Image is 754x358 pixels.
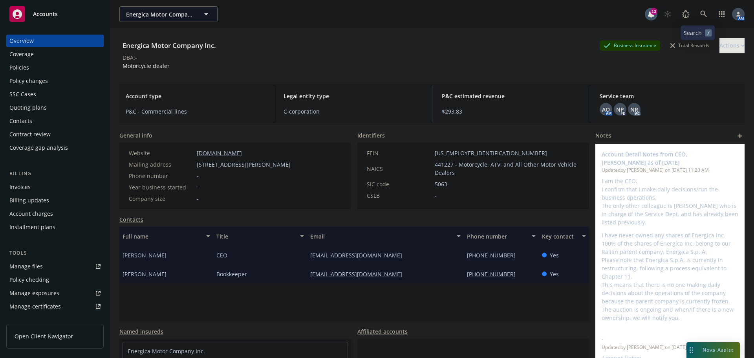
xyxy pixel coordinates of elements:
[6,274,104,286] a: Policy checking
[6,181,104,193] a: Invoices
[9,207,53,220] div: Account charges
[9,287,59,299] div: Manage exposures
[616,105,624,114] span: NP
[630,105,638,114] span: NR
[307,227,464,246] button: Email
[696,6,712,22] a: Search
[119,6,218,22] button: Energica Motor Company Inc.
[216,251,227,259] span: CEO
[197,172,199,180] span: -
[6,128,104,141] a: Contract review
[33,11,58,17] span: Accounts
[357,327,408,336] a: Affiliated accounts
[197,195,199,203] span: -
[6,48,104,61] a: Coverage
[367,191,432,200] div: CSLB
[367,149,432,157] div: FEIN
[435,191,437,200] span: -
[435,160,580,177] span: 441227 - Motorcycle, ATV, and All Other Motor Vehicle Dealers
[678,6,694,22] a: Report a Bug
[9,115,32,127] div: Contacts
[129,183,194,191] div: Year business started
[660,6,675,22] a: Start snowing
[442,107,580,116] span: $293.83
[119,227,213,246] button: Full name
[550,251,559,259] span: Yes
[686,342,696,358] div: Drag to move
[719,38,745,53] button: Actions
[119,327,163,336] a: Named insureds
[9,274,49,286] div: Policy checking
[6,287,104,299] a: Manage exposures
[467,270,522,278] a: [PHONE_NUMBER]
[595,144,745,328] div: Account Detail Notes from CEO, [PERSON_NAME] as of [DATE]Updatedby [PERSON_NAME] on [DATE] 11:20 ...
[9,88,36,101] div: SSC Cases
[6,221,104,233] a: Installment plans
[310,270,408,278] a: [EMAIL_ADDRESS][DOMAIN_NAME]
[6,194,104,207] a: Billing updates
[9,35,34,47] div: Overview
[9,48,34,61] div: Coverage
[9,61,29,74] div: Policies
[9,141,68,154] div: Coverage gap analysis
[6,141,104,154] a: Coverage gap analysis
[310,232,452,241] div: Email
[602,177,738,226] p: I am the CEO. I confirm that I make daily decisions/run the business operations. The only other c...
[119,40,219,51] div: Energica Motor Company Inc.
[119,131,152,140] span: General info
[367,165,432,173] div: NAICS
[666,40,713,50] div: Total Rewards
[9,101,47,114] div: Quoting plans
[600,40,660,50] div: Business Insurance
[123,251,167,259] span: [PERSON_NAME]
[216,232,295,241] div: Title
[213,227,307,246] button: Title
[9,300,61,313] div: Manage certificates
[129,149,194,157] div: Website
[126,107,264,116] span: P&C - Commercial lines
[128,347,205,355] a: Energica Motor Company Inc.
[602,334,718,343] span: -
[6,207,104,220] a: Account charges
[123,270,167,278] span: [PERSON_NAME]
[602,167,738,174] span: Updated by [PERSON_NAME] on [DATE] 11:20 AM
[310,252,408,259] a: [EMAIL_ADDRESS][DOMAIN_NAME]
[6,88,104,101] a: SSC Cases
[6,249,104,257] div: Tools
[129,195,194,203] div: Company size
[6,3,104,25] a: Accounts
[464,227,539,246] button: Phone number
[550,270,559,278] span: Yes
[357,131,385,140] span: Identifiers
[602,344,738,351] span: Updated by [PERSON_NAME] on [DATE] 4:13 PM
[123,53,137,62] div: DBA: -
[6,260,104,273] a: Manage files
[9,75,48,87] div: Policy changes
[367,180,432,188] div: SIC code
[6,101,104,114] a: Quoting plans
[9,221,55,233] div: Installment plans
[6,75,104,87] a: Policy changes
[9,128,51,141] div: Contract review
[15,332,73,340] span: Open Client Navigator
[284,92,422,100] span: Legal entity type
[197,160,291,169] span: [STREET_ADDRESS][PERSON_NAME]
[435,149,547,157] span: [US_EMPLOYER_IDENTIFICATION_NUMBER]
[6,61,104,74] a: Policies
[6,300,104,313] a: Manage certificates
[126,10,194,18] span: Energica Motor Company Inc.
[284,107,422,116] span: C-corporation
[435,180,447,188] span: 5063
[467,252,522,259] a: [PHONE_NUMBER]
[216,270,247,278] span: Bookkeeper
[126,92,264,100] span: Account type
[703,347,734,353] span: Nova Assist
[602,231,738,322] p: I have never owned any shares of Energica Inc. 100% of the shares of Energica Inc. belong to our ...
[119,215,143,224] a: Contacts
[442,92,580,100] span: P&C estimated revenue
[602,105,610,114] span: AO
[9,260,43,273] div: Manage files
[6,115,104,127] a: Contacts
